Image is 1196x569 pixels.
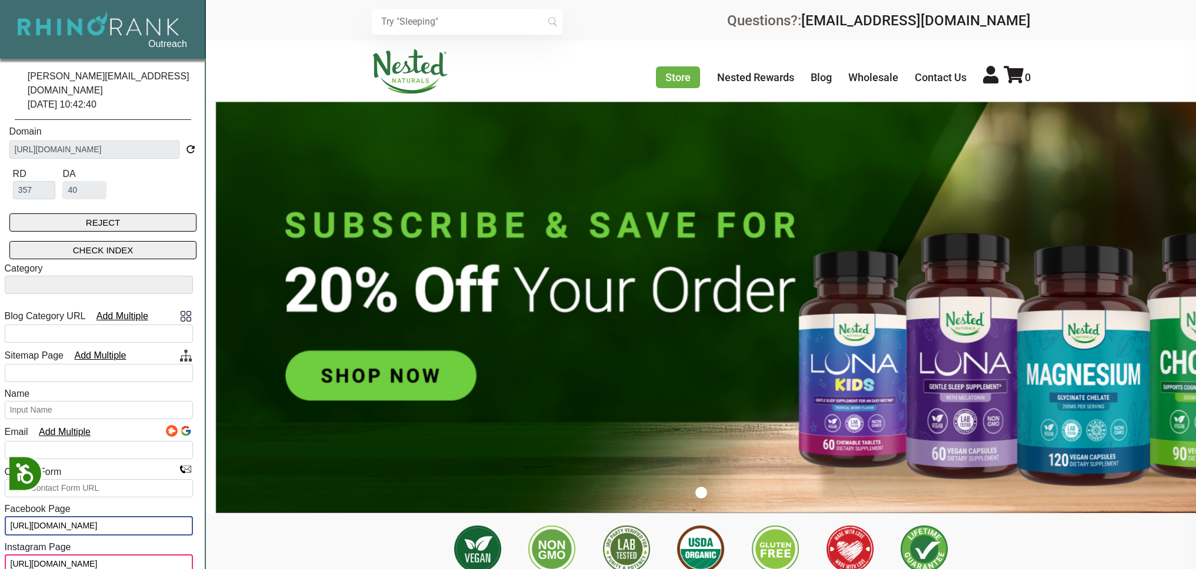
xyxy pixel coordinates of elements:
div: Questions?: [727,14,1031,28]
label: DA [62,169,75,179]
label: Blog Category URL [5,309,86,323]
input: Input Facebook Page [5,516,194,535]
label: Domain [9,125,42,139]
input: Input Name [5,401,194,419]
p: Outreach [17,38,187,51]
input: Input Contact Form URL [5,479,194,497]
button: REJECT [9,213,197,232]
label: Contact Form [5,465,62,479]
button: CHECK INDEX [9,241,197,259]
label: [DATE] 10:42:40 [28,98,96,112]
input: Try "Sleeping" [372,9,562,35]
img: Nested Naturals [372,49,448,94]
label: RD [13,169,26,179]
label: Email [5,425,28,439]
label: Sitemap Page [5,349,64,363]
button: Add Multiple [66,347,134,364]
label: Facebook Page [5,502,71,516]
button: Add Multiple [88,308,156,324]
a: Wholesale [848,71,898,83]
a: Contact Us [915,71,967,83]
span: 0 [1025,71,1031,83]
label: Instagram Page [5,540,71,554]
button: 1 of 1 [695,487,707,498]
a: Blog [811,71,832,83]
label: [PERSON_NAME][EMAIL_ADDRESS][DOMAIN_NAME] [28,69,197,98]
a: 0 [1004,71,1031,83]
button: Add Multiple [31,424,99,440]
input: CURRENT DOMAIN [9,140,179,159]
a: Nested Rewards [717,71,794,83]
label: Category [5,262,43,276]
img: RhinoRank [17,11,181,43]
a: [EMAIL_ADDRESS][DOMAIN_NAME] [801,12,1031,29]
a: Store [656,66,700,88]
label: Name [5,387,30,401]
